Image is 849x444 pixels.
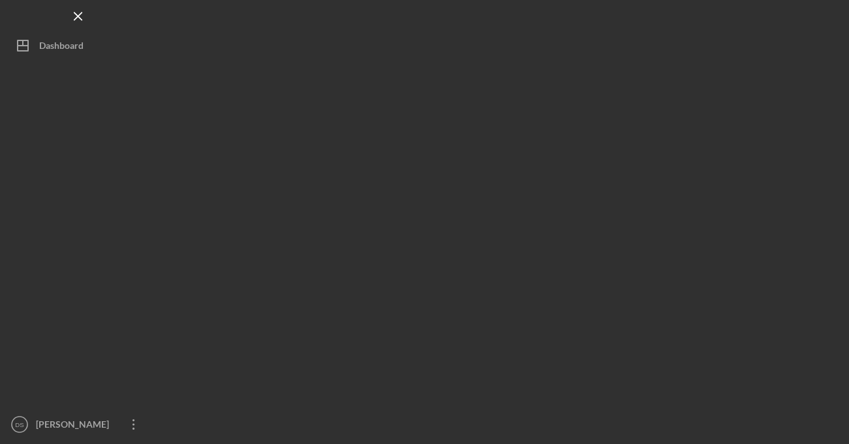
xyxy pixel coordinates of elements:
button: DS[PERSON_NAME] [7,411,150,437]
button: Dashboard [7,33,150,59]
text: DS [15,421,23,428]
div: [PERSON_NAME] [33,411,117,441]
div: Dashboard [39,33,84,62]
